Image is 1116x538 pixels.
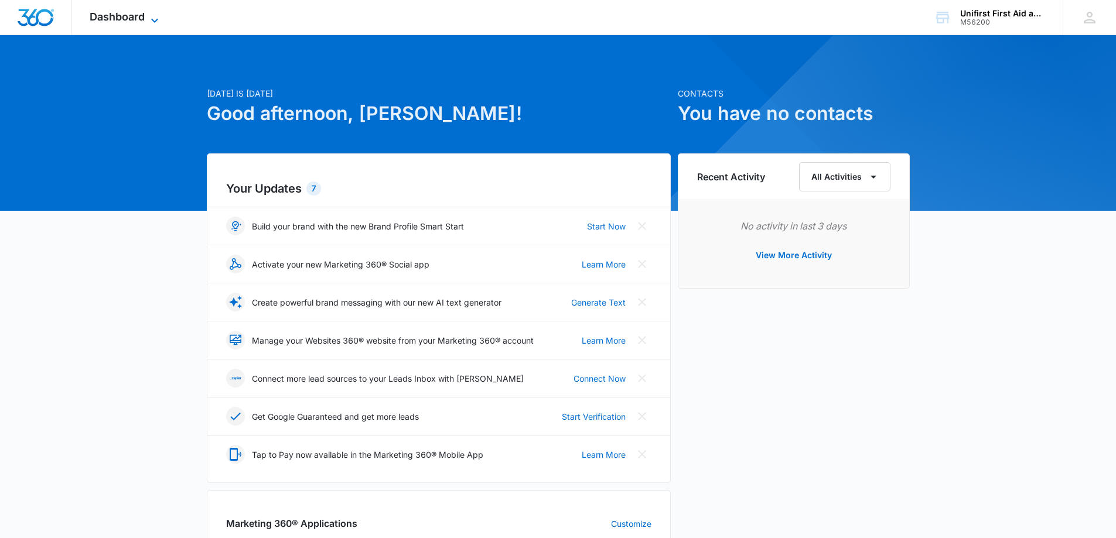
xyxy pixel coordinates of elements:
[960,9,1046,18] div: account name
[252,372,524,385] p: Connect more lead sources to your Leads Inbox with [PERSON_NAME]
[582,448,626,461] a: Learn More
[697,219,890,233] p: No activity in last 3 days
[207,87,671,100] p: [DATE] is [DATE]
[252,410,419,423] p: Get Google Guaranteed and get more leads
[799,162,890,191] button: All Activities
[678,100,910,128] h1: You have no contacts
[633,445,651,464] button: Close
[633,217,651,235] button: Close
[252,220,464,232] p: Build your brand with the new Brand Profile Smart Start
[582,258,626,270] a: Learn More
[306,181,321,196] div: 7
[633,331,651,349] button: Close
[90,11,145,23] span: Dashboard
[582,334,626,347] a: Learn More
[611,518,651,530] a: Customize
[697,170,765,184] h6: Recent Activity
[574,372,626,385] a: Connect Now
[633,369,651,388] button: Close
[226,180,651,197] h2: Your Updates
[571,296,626,309] a: Generate Text
[633,293,651,311] button: Close
[587,220,626,232] a: Start Now
[678,87,910,100] p: Contacts
[252,448,483,461] p: Tap to Pay now available in the Marketing 360® Mobile App
[252,296,501,309] p: Create powerful brand messaging with our new AI text generator
[744,241,844,269] button: View More Activity
[252,258,429,270] p: Activate your new Marketing 360® Social app
[562,410,626,423] a: Start Verification
[207,100,671,128] h1: Good afternoon, [PERSON_NAME]!
[633,255,651,273] button: Close
[633,407,651,426] button: Close
[252,334,534,347] p: Manage your Websites 360® website from your Marketing 360® account
[960,18,1046,26] div: account id
[226,516,357,530] h2: Marketing 360® Applications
